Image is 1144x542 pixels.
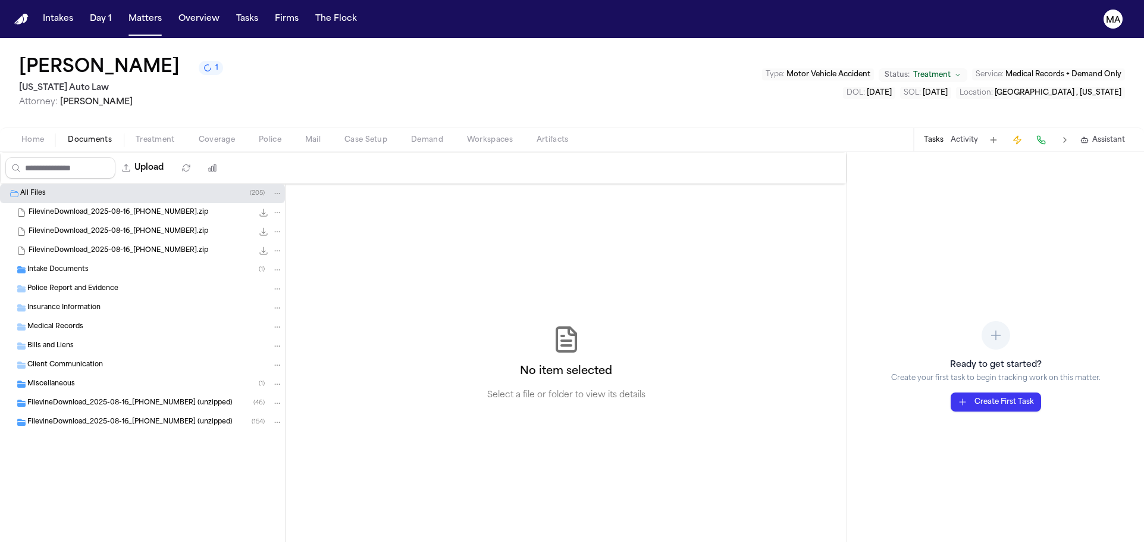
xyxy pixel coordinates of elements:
button: Tasks [231,8,263,30]
button: Download FilevineDownload_2025-08-16_16-20-09-647.zip [258,207,269,219]
button: Change status from Treatment [879,68,967,82]
button: Edit Service: Medical Records + Demand Only [972,68,1125,80]
span: DOL : [847,89,865,96]
h3: Ready to get started? [891,359,1101,371]
button: Edit DOL: 2023-12-19 [843,87,895,99]
span: Coverage [199,135,235,145]
button: Edit Location: Redford , Michigan [956,87,1125,99]
button: Upload [115,157,171,179]
span: Police Report and Evidence [27,284,118,294]
span: Insurance Information [27,303,101,313]
span: Treatment [136,135,175,145]
button: Edit Type: Motor Vehicle Accident [762,68,874,80]
span: Mail [305,135,321,145]
span: Motor Vehicle Accident [786,71,870,78]
button: Firms [270,8,303,30]
text: MA [1106,16,1121,24]
span: [GEOGRAPHIC_DATA] , [US_STATE] [995,89,1121,96]
button: Edit SOL: 2026-12-19 [900,87,951,99]
span: Intake Documents [27,265,89,275]
button: Intakes [38,8,78,30]
button: Add Task [985,132,1002,148]
button: Create Immediate Task [1009,132,1026,148]
span: Bills and Liens [27,341,74,351]
span: Miscellaneous [27,379,75,390]
span: ( 154 ) [252,419,265,425]
span: Home [21,135,44,145]
button: Activity [951,135,978,145]
button: Download FilevineDownload_2025-08-16_16-24-29-289.zip [258,245,269,257]
h2: [US_STATE] Auto Law [19,81,223,95]
button: Tasks [924,135,944,145]
span: Status: [885,70,910,80]
button: The Flock [311,8,362,30]
span: FilevineDownload_2025-08-16_[PHONE_NUMBER].zip [29,227,208,237]
span: Medical Records + Demand Only [1005,71,1121,78]
button: Matters [124,8,167,30]
span: [DATE] [923,89,948,96]
span: [PERSON_NAME] [60,98,133,107]
span: FilevineDownload_2025-08-16_[PHONE_NUMBER].zip [29,246,208,256]
span: Assistant [1092,135,1125,145]
span: Treatment [913,70,951,80]
p: Select a file or folder to view its details [487,390,645,401]
span: FilevineDownload_2025-08-16_[PHONE_NUMBER].zip [29,208,208,218]
h1: [PERSON_NAME] [19,57,180,79]
span: Demand [411,135,443,145]
span: SOL : [904,89,921,96]
span: Type : [766,71,785,78]
span: ( 46 ) [253,400,265,406]
p: Create your first task to begin tracking work on this matter. [891,373,1101,383]
span: Documents [68,135,112,145]
button: Assistant [1080,135,1125,145]
button: Overview [174,8,224,30]
button: 1 active task [199,61,223,75]
button: Edit matter name [19,57,180,79]
span: Service : [976,71,1004,78]
span: Client Communication [27,360,103,370]
span: ( 1 ) [259,381,265,387]
button: Make a Call [1033,132,1049,148]
span: Attorney: [19,98,58,107]
button: Create First Task [951,393,1041,412]
img: Finch Logo [14,14,29,25]
a: Home [14,14,29,25]
span: All Files [20,189,46,199]
span: FilevineDownload_2025-08-16_[PHONE_NUMBER] (unzipped) [27,418,233,428]
button: Day 1 [85,8,117,30]
span: 1 [215,63,218,73]
h2: No item selected [520,363,612,380]
span: Workspaces [467,135,513,145]
span: Location : [960,89,993,96]
span: [DATE] [867,89,892,96]
span: ( 1 ) [259,266,265,273]
span: FilevineDownload_2025-08-16_[PHONE_NUMBER] (unzipped) [27,398,233,409]
span: Police [259,135,281,145]
input: Search files [5,157,115,179]
span: ( 205 ) [250,190,265,197]
span: Medical Records [27,322,83,332]
button: Download FilevineDownload_2025-08-16_16-22-03-748.zip [258,226,269,238]
span: Artifacts [537,135,569,145]
span: Case Setup [344,135,387,145]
